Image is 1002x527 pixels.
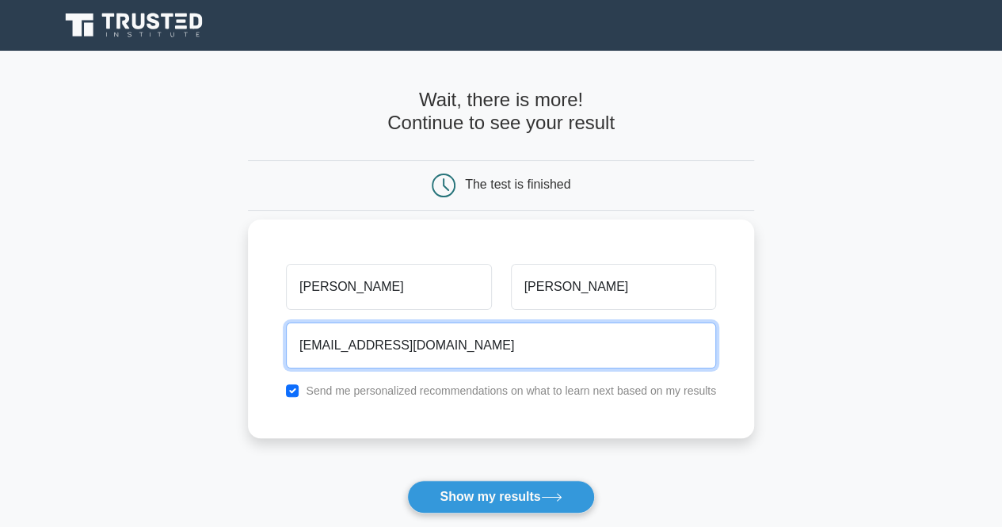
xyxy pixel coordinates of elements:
[248,89,754,135] h4: Wait, there is more! Continue to see your result
[511,264,716,310] input: Last name
[465,178,570,191] div: The test is finished
[286,323,716,369] input: Email
[407,480,594,514] button: Show my results
[286,264,491,310] input: First name
[306,384,716,397] label: Send me personalized recommendations on what to learn next based on my results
